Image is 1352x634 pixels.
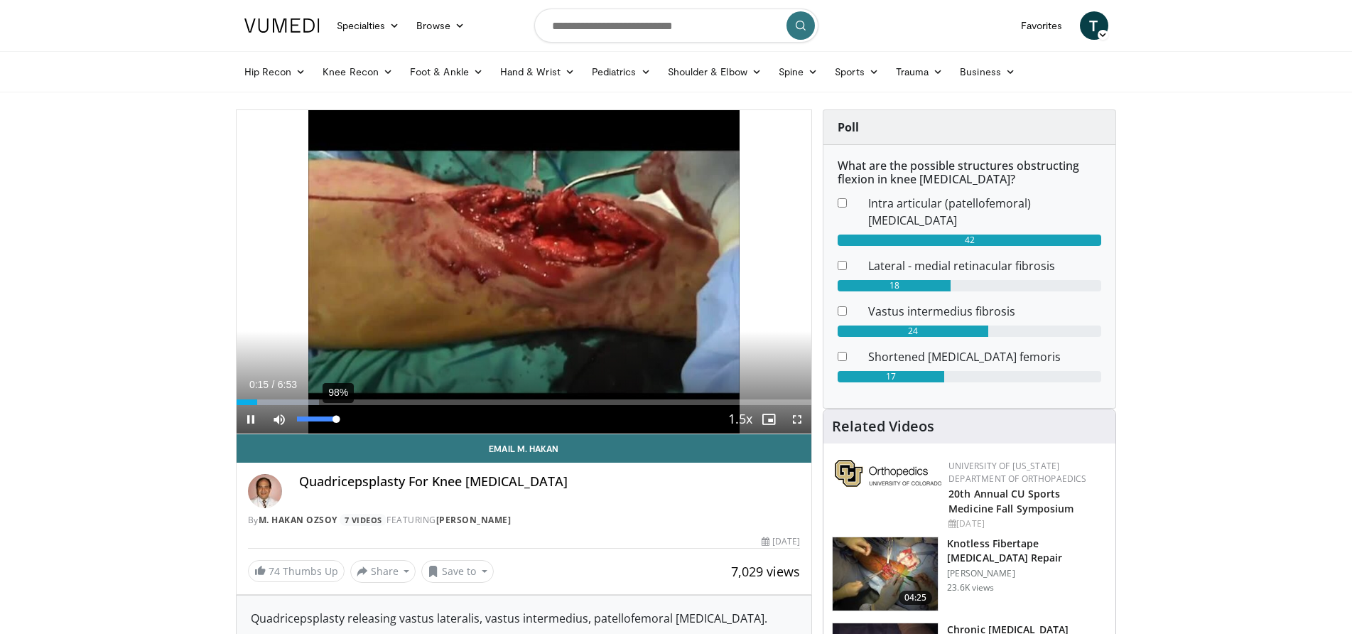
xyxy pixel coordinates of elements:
button: Enable picture-in-picture mode [755,405,783,434]
h4: Quadricepsplasty For Knee [MEDICAL_DATA] [299,474,801,490]
h6: What are the possible structures obstructing flexion in knee [MEDICAL_DATA]? [838,159,1101,186]
span: / [272,379,275,390]
a: Shoulder & Elbow [659,58,770,86]
h3: Knotless Fibertape [MEDICAL_DATA] Repair [947,537,1107,565]
h4: Related Videos [832,418,934,435]
p: [PERSON_NAME] [947,568,1107,579]
a: Hand & Wrist [492,58,583,86]
span: 6:53 [278,379,297,390]
a: M. Hakan Ozsoy [259,514,337,526]
div: Volume Level [297,417,337,421]
dd: Vastus intermedius fibrosis [858,303,1112,320]
div: 18 [838,280,951,291]
a: Foot & Ankle [401,58,492,86]
button: Share [350,560,416,583]
dd: Lateral - medial retinacular fibrosis [858,257,1112,274]
dd: Intra articular (patellofemoral) [MEDICAL_DATA] [858,195,1112,229]
div: [DATE] [762,535,800,548]
div: Quadricepsplasty releasing vastus lateralis, vastus intermedius, patellofemoral [MEDICAL_DATA]. [251,610,798,627]
button: Playback Rate [726,405,755,434]
a: Trauma [887,58,952,86]
span: 04:25 [899,591,933,605]
a: 7 Videos [340,514,386,526]
a: Hip Recon [236,58,315,86]
div: [DATE] [948,517,1104,530]
div: Progress Bar [237,399,812,405]
video-js: Video Player [237,110,812,434]
div: By FEATURING [248,514,801,527]
img: Avatar [248,474,282,508]
a: T [1080,11,1108,40]
a: Pediatrics [583,58,659,86]
a: Spine [770,58,826,86]
a: Business [951,58,1024,86]
div: 17 [838,371,944,382]
a: 20th Annual CU Sports Medicine Fall Symposium [948,487,1074,515]
button: Pause [237,405,265,434]
a: Email M. Hakan [237,434,812,463]
a: Favorites [1012,11,1071,40]
strong: Poll [838,119,859,135]
button: Mute [265,405,293,434]
div: 42 [838,235,1101,246]
a: Browse [408,11,473,40]
div: 24 [838,326,988,337]
img: 355603a8-37da-49b6-856f-e00d7e9307d3.png.150x105_q85_autocrop_double_scale_upscale_version-0.2.png [835,460,941,487]
span: 0:15 [249,379,269,390]
a: Sports [826,58,887,86]
a: Specialties [328,11,409,40]
a: Knee Recon [314,58,401,86]
a: University of [US_STATE] Department of Orthopaedics [948,460,1086,485]
button: Save to [421,560,494,583]
img: E-HI8y-Omg85H4KX4xMDoxOjBzMTt2bJ.150x105_q85_crop-smart_upscale.jpg [833,537,938,611]
input: Search topics, interventions [534,9,818,43]
button: Fullscreen [783,405,811,434]
img: VuMedi Logo [244,18,320,33]
a: [PERSON_NAME] [436,514,512,526]
a: 04:25 Knotless Fibertape [MEDICAL_DATA] Repair [PERSON_NAME] 23.6K views [832,537,1107,612]
span: 7,029 views [731,563,800,580]
p: 23.6K views [947,582,994,593]
a: 74 Thumbs Up [248,560,345,582]
span: 74 [269,564,280,578]
dd: Shortened [MEDICAL_DATA] femoris [858,348,1112,365]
